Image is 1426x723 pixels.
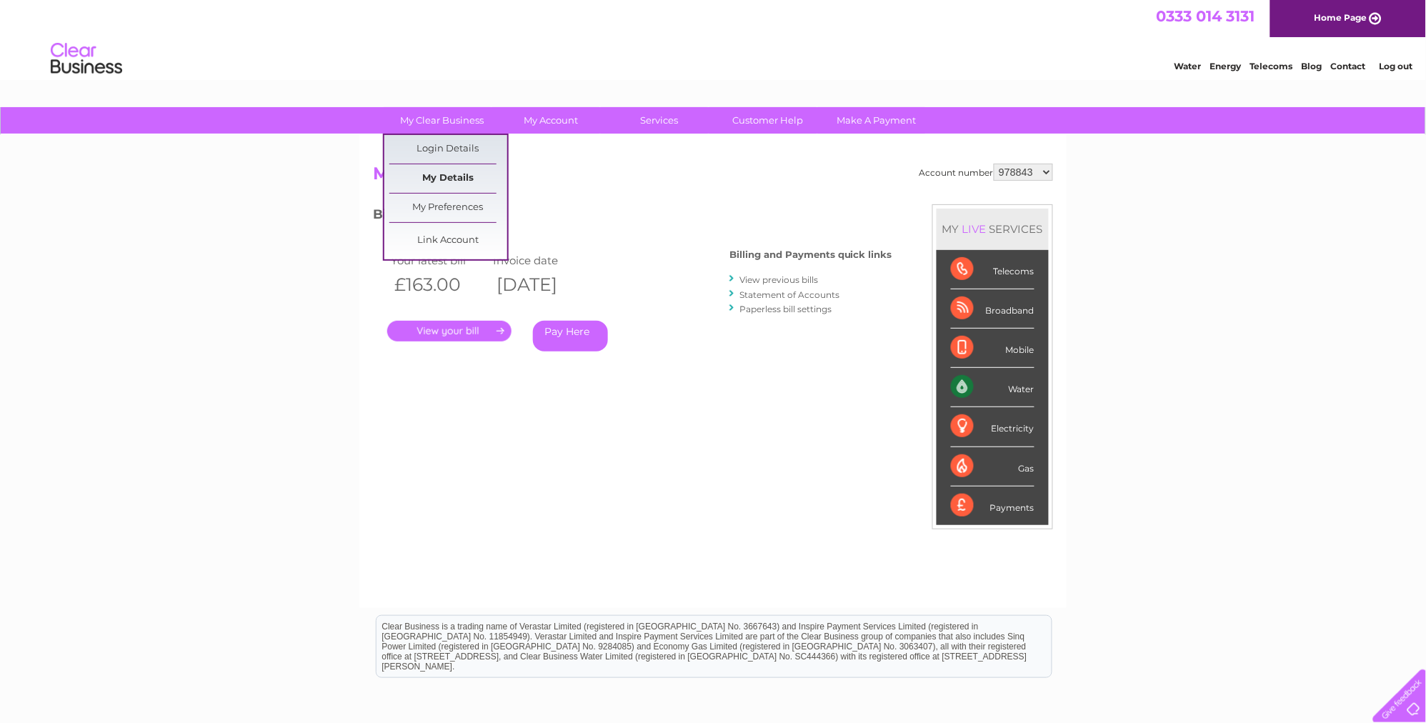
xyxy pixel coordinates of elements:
[951,447,1034,487] div: Gas
[937,209,1049,249] div: MY SERVICES
[373,204,892,229] h3: Bills and Payments
[533,321,608,351] a: Pay Here
[389,226,507,255] a: Link Account
[739,304,832,314] a: Paperless bill settings
[1379,61,1412,71] a: Log out
[739,274,818,285] a: View previous bills
[601,107,719,134] a: Services
[1250,61,1293,71] a: Telecoms
[492,107,610,134] a: My Account
[951,407,1034,447] div: Electricity
[384,107,502,134] a: My Clear Business
[951,487,1034,525] div: Payments
[951,329,1034,368] div: Mobile
[729,249,892,260] h4: Billing and Payments quick links
[1175,61,1202,71] a: Water
[389,135,507,164] a: Login Details
[373,164,1053,191] h2: My Account
[490,251,593,270] td: Invoice date
[919,164,1053,181] div: Account number
[389,164,507,193] a: My Details
[387,270,490,299] th: £163.00
[959,222,989,236] div: LIVE
[1302,61,1322,71] a: Blog
[739,289,839,300] a: Statement of Accounts
[709,107,827,134] a: Customer Help
[387,321,512,341] a: .
[951,289,1034,329] div: Broadband
[1157,7,1255,25] a: 0333 014 3131
[490,270,593,299] th: [DATE]
[389,194,507,222] a: My Preferences
[377,8,1052,69] div: Clear Business is a trading name of Verastar Limited (registered in [GEOGRAPHIC_DATA] No. 3667643...
[1331,61,1366,71] a: Contact
[50,37,123,81] img: logo.png
[951,368,1034,407] div: Water
[951,250,1034,289] div: Telecoms
[1210,61,1242,71] a: Energy
[818,107,936,134] a: Make A Payment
